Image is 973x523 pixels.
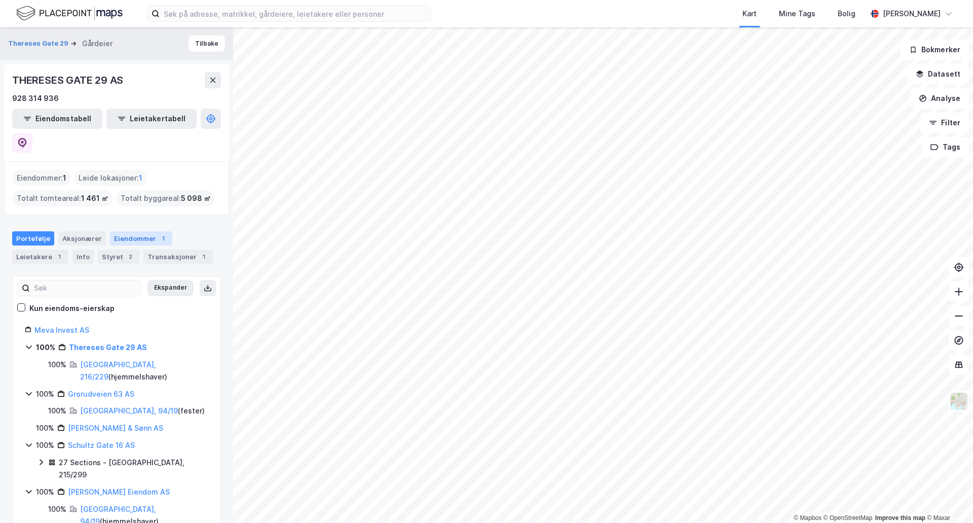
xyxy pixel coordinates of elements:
button: Bokmerker [901,40,969,60]
a: Thereses Gate 29 AS [69,343,147,352]
div: Mine Tags [779,8,815,20]
div: Styret [98,250,139,264]
div: Kun eiendoms-eierskap [29,302,115,315]
div: 928 314 936 [12,92,59,104]
div: Leide lokasjoner : [74,170,146,186]
img: Z [949,392,968,411]
a: Schultz Gate 16 AS [68,441,135,449]
div: THERESES GATE 29 AS [12,72,125,88]
div: 100% [36,486,54,498]
button: Datasett [907,64,969,84]
img: logo.f888ab2527a4732fd821a326f86c7f29.svg [16,5,123,22]
a: Improve this map [875,514,925,521]
div: [PERSON_NAME] [883,8,941,20]
div: Eiendommer [110,231,172,246]
iframe: Chat Widget [922,474,973,523]
button: Analyse [910,88,969,109]
div: 1 [158,233,168,243]
input: Søk [30,281,141,296]
div: Gårdeier [82,38,113,50]
button: Filter [920,113,969,133]
input: Søk på adresse, matrikkel, gårdeiere, leietakere eller personer [160,6,430,21]
div: 100% [36,388,54,400]
button: Ekspander [147,280,194,296]
a: OpenStreetMap [824,514,873,521]
div: 27 Sections - [GEOGRAPHIC_DATA], 215/299 [59,457,208,481]
div: 100% [36,439,54,451]
div: Transaksjoner [143,250,213,264]
div: Info [72,250,94,264]
div: 100% [48,405,66,417]
div: 2 [125,252,135,262]
button: Leietakertabell [106,109,197,129]
div: Totalt tomteareal : [13,190,113,206]
div: 1 [199,252,209,262]
div: Aksjonærer [58,231,106,246]
div: 100% [48,359,66,371]
a: Grorudveien 63 AS [68,390,134,398]
a: [GEOGRAPHIC_DATA], 94/19 [80,406,178,415]
button: Eiendomstabell [12,109,102,129]
div: Kontrollprogram for chat [922,474,973,523]
div: Leietakere [12,250,68,264]
a: Meva Invest AS [34,326,89,334]
div: 100% [36,422,54,434]
div: Bolig [838,8,855,20]
div: Eiendommer : [13,170,70,186]
a: [GEOGRAPHIC_DATA], 216/229 [80,360,156,381]
span: 5 098 ㎡ [181,192,211,204]
button: Tags [922,137,969,157]
span: 1 [139,172,142,184]
button: Thereses Gate 29 [8,39,70,49]
div: 1 [54,252,64,262]
div: ( hjemmelshaver ) [80,359,208,383]
span: 1 461 ㎡ [81,192,108,204]
div: Kart [742,8,757,20]
div: Totalt byggareal : [117,190,215,206]
div: Portefølje [12,231,54,246]
button: Tilbake [189,36,225,52]
a: [PERSON_NAME] Eiendom AS [68,487,170,496]
a: [PERSON_NAME] & Sønn AS [68,424,163,432]
div: 100% [36,341,55,354]
div: 100% [48,503,66,515]
span: 1 [63,172,66,184]
div: ( fester ) [80,405,205,417]
a: Mapbox [794,514,821,521]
